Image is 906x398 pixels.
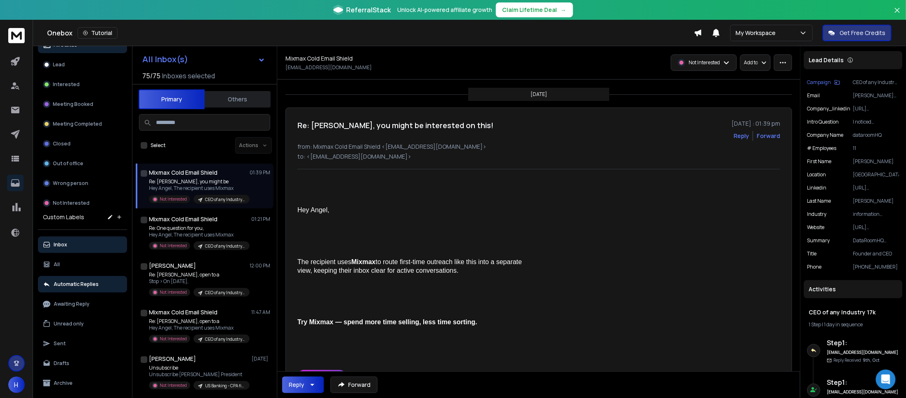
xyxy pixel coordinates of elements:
button: Interested [38,76,127,93]
div: Reply [289,381,304,389]
p: Not Interested [53,200,90,206]
p: linkedin [807,185,827,191]
p: 01:21 PM [251,216,270,222]
button: Primary [139,89,205,109]
h1: Re: [PERSON_NAME], you might be interested on this! [297,119,493,131]
p: Out of office [53,160,83,167]
p: [DATE] [531,91,547,98]
p: Lead Details [809,56,844,64]
button: H [8,377,25,393]
button: Lead [38,56,127,73]
p: CEO of any Industry 17k [205,243,245,249]
p: Campaign [807,79,831,86]
p: CEO of any Industry 17k [205,290,245,296]
p: Get Free Credits [840,29,886,37]
p: Re: One question for you, [149,225,248,232]
p: Awaiting Reply [54,301,90,307]
p: Interested [53,81,80,88]
p: Lead [53,61,65,68]
label: Select [151,142,165,149]
button: Tutorial [78,27,118,39]
h3: Custom Labels [43,213,84,221]
p: Unlock AI-powered affiliate growth [398,6,493,14]
button: Reply [734,132,749,140]
span: → [561,6,566,14]
button: Meeting Booked [38,96,127,112]
strong: Try Mixmax — spend more time selling, less time sorting. [297,318,477,325]
button: Close banner [892,5,903,25]
div: Open Intercom Messenger [876,370,896,389]
p: to: <[EMAIL_ADDRESS][DOMAIN_NAME]> [297,152,780,161]
span: 1 day in sequence [824,321,863,328]
p: Add to [744,59,758,66]
p: Re: [PERSON_NAME], you might be [149,178,248,185]
a: Sign up free [297,370,346,383]
span: ReferralStack [347,5,391,15]
p: Sent [54,340,66,347]
p: Meeting Booked [53,101,93,108]
p: [URL][DOMAIN_NAME] [853,224,899,231]
p: industry [807,211,827,218]
span: 1 Step [809,321,821,328]
p: Last Name [807,198,831,204]
h1: [PERSON_NAME] [149,262,196,270]
h1: Mixmax Cold Email Shield [149,215,217,223]
button: Closed [38,136,127,152]
p: dataroomHQ [853,132,899,138]
p: 12:00 PM [250,262,270,269]
p: Reply Received [834,357,880,363]
button: Drafts [38,355,127,372]
p: [PHONE_NUMBER] [853,264,899,270]
p: Drafts [54,360,69,367]
p: Company Name [807,132,844,138]
p: Closed [53,140,71,147]
button: Not Interested [38,195,127,211]
p: Stop > On [DATE], [149,278,248,285]
p: website [807,224,825,231]
button: Unread only [38,316,127,332]
button: Sent [38,335,127,352]
button: Campaign [807,79,840,86]
p: location [807,171,826,178]
h1: All Inbox(s) [142,55,188,63]
span: 9th, Oct [863,357,880,363]
p: Unread only [54,321,84,327]
p: My Workspace [736,29,779,37]
h6: Step 1 : [827,338,899,348]
p: Unsubscribe [PERSON_NAME] President [149,371,248,378]
p: Automatic Replies [54,281,99,288]
p: Hey Angel, The recipient uses Mixmax [149,185,248,192]
p: Meeting Completed [53,121,102,127]
p: Not Interested [689,59,720,66]
div: The recipient uses to route first-time outreach like this into a separate view, keeping their inb... [297,258,538,275]
p: First Name [807,158,832,165]
h1: CEO of any Industry 17k [809,308,898,316]
h3: Inboxes selected [162,71,215,81]
div: Hey Angel, [297,206,538,215]
p: Summary [807,237,830,244]
p: Not Interested [160,243,187,249]
button: Out of office [38,155,127,172]
div: Forward [757,132,780,140]
p: Unsubscribe [149,365,248,371]
button: All [38,256,127,273]
button: Inbox [38,236,127,253]
p: Intro Question [807,119,839,125]
p: [DATE] : 01:39 pm [731,119,780,128]
p: company_linkedin [807,105,851,112]
p: Archive [54,380,73,386]
button: Forward [330,377,377,393]
p: Wrong person [53,180,88,187]
button: Wrong person [38,175,127,192]
h6: Step 1 : [827,377,899,387]
p: [PERSON_NAME][EMAIL_ADDRESS][DOMAIN_NAME] [853,92,899,99]
p: Not Interested [160,336,187,342]
p: # Employees [807,145,837,152]
p: Re: [PERSON_NAME], open to a [149,272,248,278]
span: 75 / 75 [142,71,160,81]
p: 11 [853,145,899,152]
p: 01:39 PM [250,169,270,176]
p: [PERSON_NAME] [853,198,899,204]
